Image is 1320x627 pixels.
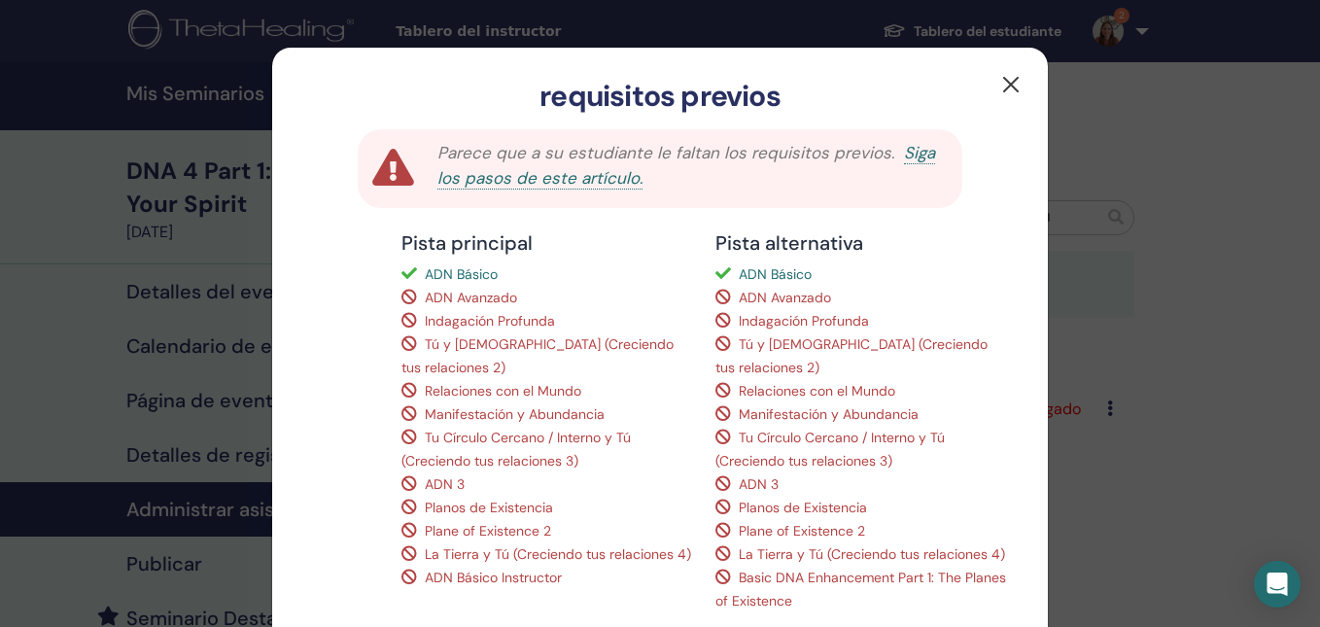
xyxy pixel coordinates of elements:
[739,265,812,283] span: ADN Básico
[739,312,869,330] span: Indagación Profunda
[401,335,674,376] span: Tú y [DEMOGRAPHIC_DATA] (Creciendo tus relaciones 2)
[425,499,553,516] span: Planos de Existencia
[715,429,945,470] span: Tu Círculo Cercano / Interno y Tú (Creciendo tus relaciones 3)
[739,289,831,306] span: ADN Avanzado
[425,382,581,400] span: Relaciones con el Mundo
[303,79,1017,114] h3: requisitos previos
[739,499,867,516] span: Planos de Existencia
[739,405,919,423] span: Manifestación y Abundancia
[425,475,465,493] span: ADN 3
[715,231,1006,255] h4: Pista alternativa
[425,289,517,306] span: ADN Avanzado
[425,522,551,540] span: Plane of Existence 2
[437,142,935,190] a: Siga los pasos de este artículo.
[739,382,895,400] span: Relaciones con el Mundo
[715,335,988,376] span: Tú y [DEMOGRAPHIC_DATA] (Creciendo tus relaciones 2)
[425,265,498,283] span: ADN Básico
[715,569,1006,610] span: Basic DNA Enhancement Part 1: The Planes of Existence
[425,312,555,330] span: Indagación Profunda
[739,475,779,493] span: ADN 3
[739,522,865,540] span: Plane of Existence 2
[1254,561,1301,608] div: Open Intercom Messenger
[425,569,562,586] span: ADN Básico Instructor
[739,545,1005,563] span: La Tierra y Tú (Creciendo tus relaciones 4)
[425,405,605,423] span: Manifestación y Abundancia
[425,545,691,563] span: La Tierra y Tú (Creciendo tus relaciones 4)
[437,142,894,163] span: Parece que a su estudiante le faltan los requisitos previos.
[401,231,692,255] h4: Pista principal
[401,429,631,470] span: Tu Círculo Cercano / Interno y Tú (Creciendo tus relaciones 3)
